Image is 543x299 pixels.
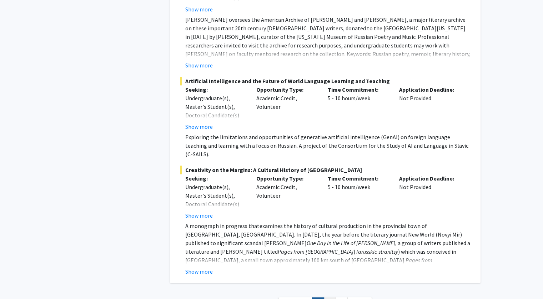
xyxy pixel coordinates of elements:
p: [PERSON_NAME] oversees the American Archive of [PERSON_NAME] and [PERSON_NAME], a major literary ... [185,15,471,67]
div: 5 - 10 hours/week [322,85,394,131]
p: Application Deadline: [399,85,460,94]
p: Seeking: [185,85,246,94]
div: 5 - 10 hours/week [322,174,394,220]
div: Academic Credit, Volunteer [251,85,322,131]
button: Show more [185,61,213,70]
p: Application Deadline: [399,174,460,183]
span: examines the history of cultural production in the provincial town of [GEOGRAPHIC_DATA], [GEOGRAP... [185,222,462,247]
p: Opportunity Type: [256,85,317,94]
button: Show more [185,211,213,220]
div: Not Provided [394,174,465,220]
span: , a group of writers published a literature and [PERSON_NAME] titled [185,239,470,255]
button: Show more [185,122,213,131]
em: Tarusskie stranitsy [356,248,398,255]
span: Artificial Intelligence and the Future of World Language Learning and Teaching [180,77,471,85]
p: Seeking: [185,174,246,183]
p: Time Commitment: [328,174,388,183]
button: Show more [185,5,213,14]
div: Academic Credit, Volunteer [251,174,322,220]
div: Undergraduate(s), Master's Student(s), Doctoral Candidate(s) (PhD, MD, DMD, PharmD, etc.), Postdo... [185,94,246,162]
div: Not Provided [394,85,465,131]
iframe: Chat [5,267,30,294]
span: ( [353,248,356,255]
p: Opportunity Type: [256,174,317,183]
div: Undergraduate(s), Master's Student(s), Doctoral Candidate(s) (PhD, MD, DMD, PharmD, etc.), Postdo... [185,183,246,251]
span: ) which was conceived in [GEOGRAPHIC_DATA], a small town approximately 100 km south of [GEOGRAPHI... [185,248,456,264]
span: Creativity on the Margins: A Cultural History of [GEOGRAPHIC_DATA] [180,166,471,174]
button: Show more [185,267,213,276]
em: Pages from [GEOGRAPHIC_DATA] [278,248,353,255]
p: Exploring the limitations and opportunities of generative artificial intelligence (GenAI) on fore... [185,133,471,158]
em: One Day in the Life of [PERSON_NAME] [307,239,395,247]
p: Time Commitment: [328,85,388,94]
